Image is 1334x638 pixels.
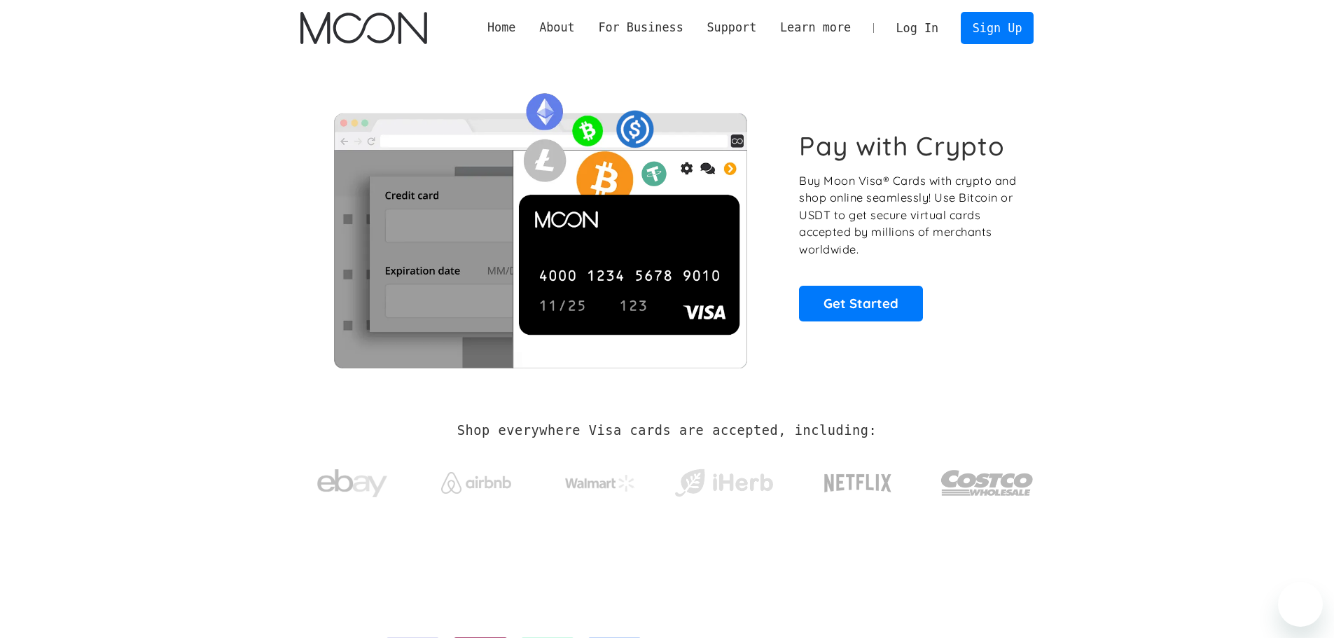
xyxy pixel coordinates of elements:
img: Moon Logo [300,12,427,44]
a: iHerb [672,451,776,508]
p: Buy Moon Visa® Cards with crypto and shop online seamlessly! Use Bitcoin or USDT to get secure vi... [799,172,1018,258]
a: Airbnb [424,458,528,501]
h2: Shop everywhere Visa cards are accepted, including: [457,423,877,438]
h1: Pay with Crypto [799,130,1005,162]
div: Learn more [768,19,863,36]
div: For Business [598,19,683,36]
img: Moon Cards let you spend your crypto anywhere Visa is accepted. [300,83,780,368]
img: Netflix [823,466,893,501]
img: iHerb [672,465,776,501]
a: Netflix [795,452,921,508]
div: Support [707,19,756,36]
div: About [527,19,586,36]
a: home [300,12,427,44]
a: ebay [300,448,405,513]
img: Costco [940,457,1034,509]
a: Get Started [799,286,923,321]
img: Walmart [565,475,635,492]
iframe: Bouton de lancement de la fenêtre de messagerie [1278,582,1323,627]
img: ebay [317,462,387,506]
a: Walmart [548,461,652,499]
img: Airbnb [441,472,511,494]
div: For Business [587,19,695,36]
a: Home [475,19,527,36]
a: Log In [884,13,950,43]
div: Learn more [780,19,851,36]
div: About [539,19,575,36]
a: Sign Up [961,12,1034,43]
a: Costco [940,443,1034,516]
div: Support [695,19,768,36]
